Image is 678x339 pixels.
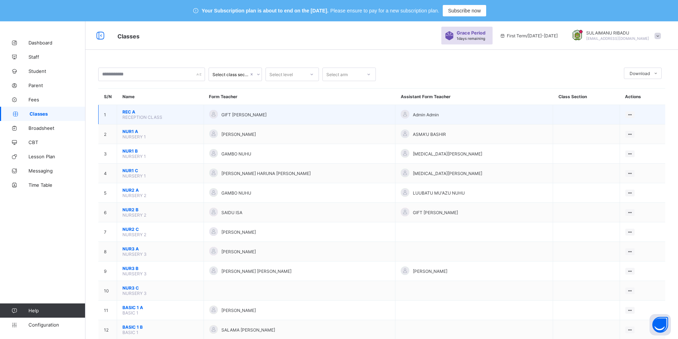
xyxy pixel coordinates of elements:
div: SULAIMANURIBADU [565,30,664,42]
span: NUR2 A [122,187,198,193]
span: Download [630,71,650,76]
span: Staff [28,54,85,60]
span: NURSERY 3 [122,271,147,276]
span: Classes [30,111,85,117]
span: SULAIMANU RIBADU [586,30,649,36]
span: NUR1 B [122,148,198,154]
td: 9 [99,261,117,281]
span: NURSERY 2 [122,232,146,237]
span: SAIDU ISA [221,210,242,215]
td: 2 [99,125,117,144]
span: SALAMA [PERSON_NAME] [221,327,275,333]
th: Name [117,89,204,105]
span: Configuration [28,322,85,328]
span: NUR1 C [122,168,198,173]
span: NUR3 B [122,266,198,271]
td: 10 [99,281,117,301]
span: Admin Admin [413,112,439,117]
span: [PERSON_NAME] [221,249,256,254]
button: Open asap [650,314,671,335]
span: 1 days remaining [457,36,485,41]
div: Select arm [326,68,348,81]
span: ASMA'U BASHIR [413,132,446,137]
th: Form Teacher [204,89,395,105]
span: NUR2 C [122,227,198,232]
th: S/N [99,89,117,105]
span: [PERSON_NAME] [221,229,256,235]
span: Subscribe now [448,8,481,14]
span: CBT [28,139,85,145]
span: [MEDICAL_DATA][PERSON_NAME] [413,171,482,176]
span: NUR2 B [122,207,198,212]
span: Please ensure to pay for a new subscription plan. [330,8,439,14]
td: 8 [99,242,117,261]
th: Assistant Form Teacher [395,89,553,105]
span: RECEPTION CLASS [122,115,162,120]
div: Select level [269,68,293,81]
span: Fees [28,97,85,102]
span: [EMAIL_ADDRESS][DOMAIN_NAME] [586,36,649,41]
span: [PERSON_NAME] HARUNA [PERSON_NAME] [221,171,311,176]
span: Student [28,68,85,74]
span: BASIC 1 [122,310,138,316]
th: Class Section [553,89,620,105]
span: NURSERY 3 [122,251,147,257]
span: NUR1 A [122,129,198,134]
span: Broadsheet [28,125,85,131]
span: Grace Period [457,30,485,36]
td: 6 [99,203,117,222]
span: GIFT [PERSON_NAME] [221,112,267,117]
span: [PERSON_NAME] [413,269,447,274]
span: Lesson Plan [28,154,85,159]
td: 7 [99,222,117,242]
span: [PERSON_NAME] [221,132,256,137]
span: [PERSON_NAME] [221,308,256,313]
th: Actions [620,89,665,105]
span: Your Subscription plan is about to end on the [DATE]. [202,8,329,14]
span: GIFT [PERSON_NAME] [413,210,458,215]
span: Time Table [28,182,85,188]
span: Messaging [28,168,85,174]
span: NURSERY 1 [122,134,146,139]
span: session/term information [500,33,558,38]
span: NUR3 C [122,285,198,291]
span: GAMBO NUHU [221,190,251,196]
td: 3 [99,144,117,164]
span: NURSERY 2 [122,212,146,218]
div: Select class section [212,72,249,77]
span: NURSERY 1 [122,173,146,179]
span: Parent [28,83,85,88]
td: 5 [99,183,117,203]
td: 1 [99,105,117,125]
span: BASIC 1 [122,330,138,335]
span: [MEDICAL_DATA][PERSON_NAME] [413,151,482,157]
span: BASIC 1 A [122,305,198,310]
span: [PERSON_NAME] [PERSON_NAME] [221,269,291,274]
td: 11 [99,301,117,320]
span: Dashboard [28,40,85,46]
span: BASIC 1 B [122,324,198,330]
span: NURSERY 2 [122,193,146,198]
td: 4 [99,164,117,183]
span: LUUBATU MU'AZU NUHU [413,190,465,196]
span: Help [28,308,85,313]
span: Classes [117,33,140,40]
span: NURSERY 3 [122,291,147,296]
span: GAMBO NUHU [221,151,251,157]
span: NUR3 A [122,246,198,251]
span: NURSERY 1 [122,154,146,159]
span: REC A [122,109,198,115]
img: sticker-purple.71386a28dfed39d6af7621340158ba97.svg [445,31,454,40]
